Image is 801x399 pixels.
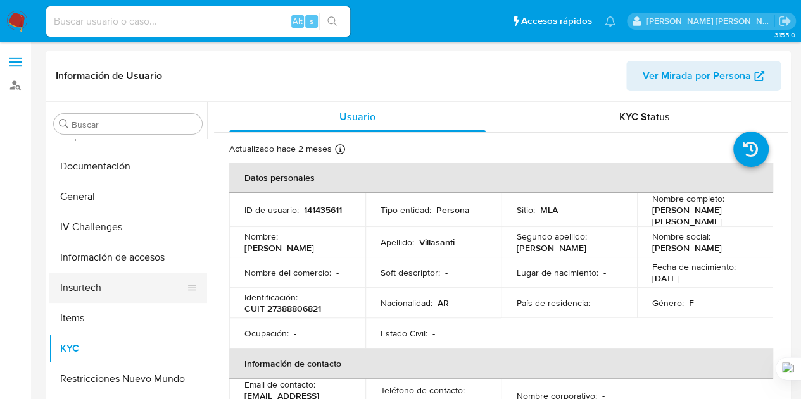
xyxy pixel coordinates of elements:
p: Tipo entidad : [381,204,431,216]
span: Alt [293,15,303,27]
p: Teléfono de contacto : [381,384,465,396]
p: Persona [436,204,470,216]
p: [PERSON_NAME] [244,242,314,254]
p: Segundo apellido : [516,231,586,242]
p: MLA [539,204,557,216]
span: Accesos rápidos [521,15,592,28]
p: Soft descriptor : [381,267,440,278]
input: Buscar [72,119,197,130]
button: Restricciones Nuevo Mundo [49,364,207,394]
p: gloria.villasanti@mercadolibre.com [646,15,774,27]
a: Notificaciones [605,16,615,27]
button: Documentación [49,151,207,181]
p: - [445,267,448,278]
p: País de residencia : [516,297,590,309]
input: Buscar usuario o caso... [46,13,350,30]
p: - [603,267,605,278]
p: Actualizado hace 2 meses [229,143,332,155]
p: Nombre del comercio : [244,267,331,278]
p: Apellido : [381,236,414,248]
h1: Información de Usuario [56,70,162,82]
button: Buscar [59,119,69,129]
a: Salir [778,15,792,28]
p: [DATE] [652,273,679,284]
p: - [294,328,296,339]
th: Información de contacto [229,348,773,379]
span: s [310,15,313,27]
th: Datos personales [229,163,773,193]
p: - [336,267,339,278]
span: Ver Mirada por Persona [643,61,751,91]
p: CUIT 27388806821 [244,303,321,314]
p: Nombre : [244,231,278,242]
p: 141435611 [304,204,342,216]
p: - [595,297,597,309]
p: Lugar de nacimiento : [516,267,598,278]
p: ID de usuario : [244,204,299,216]
p: Nombre completo : [652,193,724,204]
p: Ocupación : [244,328,289,339]
p: [PERSON_NAME] [652,242,722,254]
button: Items [49,303,207,333]
p: Email de contacto : [244,379,315,390]
button: IV Challenges [49,212,207,242]
p: Villasanti [419,236,455,248]
p: Sitio : [516,204,534,216]
button: General [49,181,207,212]
p: Nacionalidad : [381,297,432,309]
span: Usuario [339,109,375,124]
p: [PERSON_NAME] [PERSON_NAME] [652,204,753,227]
button: KYC [49,333,207,364]
p: AR [438,297,449,309]
p: [PERSON_NAME] [516,242,586,254]
p: F [689,297,694,309]
p: Fecha de nacimiento : [652,261,736,273]
button: search-icon [319,13,345,30]
p: Nombre social : [652,231,710,242]
p: Estado Civil : [381,328,427,339]
p: Identificación : [244,292,298,303]
button: Insurtech [49,273,197,303]
p: - [432,328,435,339]
button: Ver Mirada por Persona [626,61,781,91]
span: KYC Status [619,109,670,124]
p: Género : [652,297,684,309]
button: Información de accesos [49,242,207,273]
